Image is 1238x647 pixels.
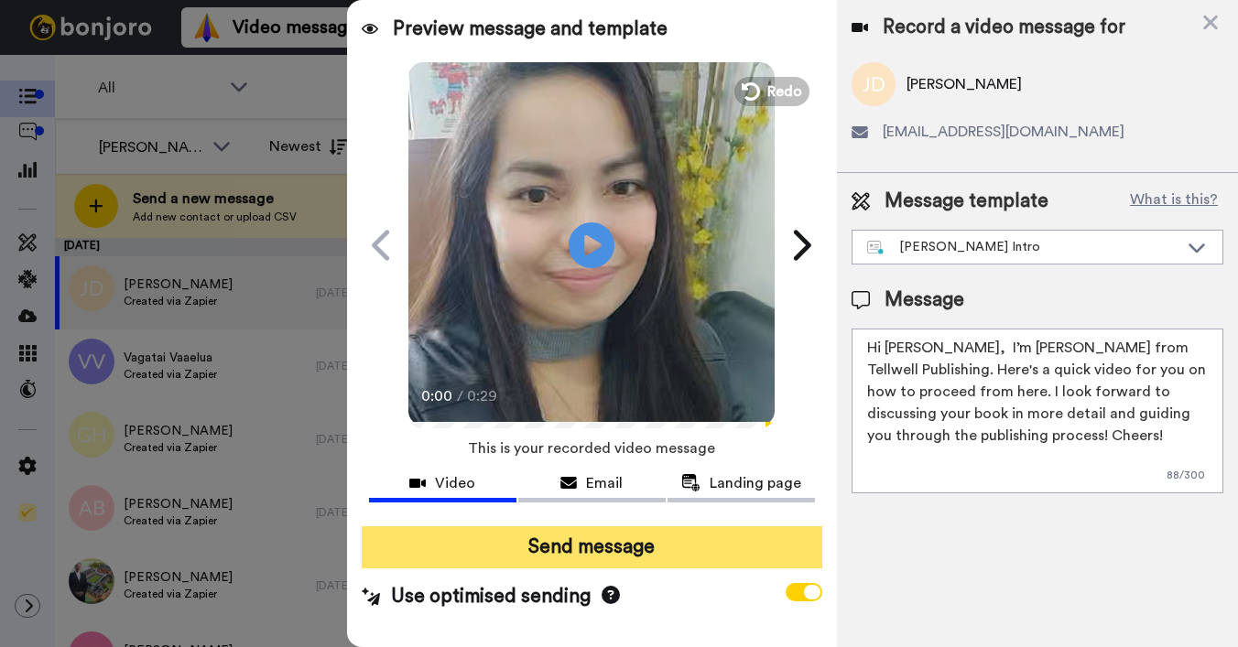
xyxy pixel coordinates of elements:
span: [EMAIL_ADDRESS][DOMAIN_NAME] [883,121,1124,143]
span: 0:00 [421,385,453,407]
button: Send message [362,526,822,568]
span: / [457,385,463,407]
span: Email [586,472,623,494]
span: Video [435,472,475,494]
span: Use optimised sending [391,583,591,610]
textarea: Hi [PERSON_NAME], I’m [PERSON_NAME] from Tellwell Publishing. Here's a quick video for you on how... [852,329,1223,493]
span: Landing page [710,472,801,494]
span: This is your recorded video message [468,428,715,469]
span: Message [885,286,964,314]
div: [PERSON_NAME] Intro [867,238,1178,256]
img: nextgen-template.svg [867,241,885,255]
button: What is this? [1124,188,1223,215]
span: Message template [885,188,1048,215]
span: 0:29 [467,385,499,407]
